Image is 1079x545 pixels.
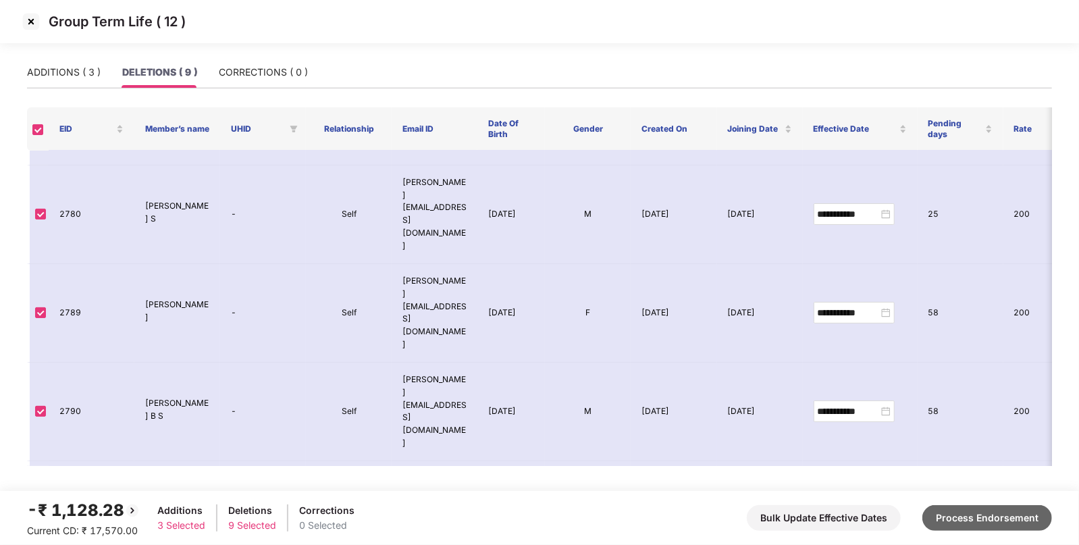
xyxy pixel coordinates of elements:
[299,503,354,518] div: Corrections
[27,65,101,80] div: ADDITIONS ( 3 )
[220,363,306,461] td: -
[306,107,392,151] th: Relationship
[20,11,42,32] img: svg+xml;base64,PHN2ZyBpZD0iQ3Jvc3MtMzJ4MzIiIHhtbG5zPSJodHRwOi8vd3d3LnczLm9yZy8yMDAwL3N2ZyIgd2lkdG...
[477,107,545,151] th: Date Of Birth
[392,165,477,264] td: [PERSON_NAME][EMAIL_ADDRESS][DOMAIN_NAME]
[392,461,477,534] td: [EMAIL_ADDRESS][DOMAIN_NAME]
[306,461,392,534] td: Self
[717,165,803,264] td: [DATE]
[918,107,1003,151] th: Pending days
[918,165,1003,264] td: 25
[287,121,300,137] span: filter
[49,264,134,363] td: 2789
[922,505,1052,531] button: Process Endorsement
[728,124,782,134] span: Joining Date
[49,165,134,264] td: 2780
[299,518,354,533] div: 0 Selected
[631,461,716,534] td: [DATE]
[59,124,113,134] span: EID
[392,264,477,363] td: [PERSON_NAME][EMAIL_ADDRESS][DOMAIN_NAME]
[631,107,716,151] th: Created On
[220,264,306,363] td: -
[545,107,631,151] th: Gender
[477,165,545,264] td: [DATE]
[545,461,631,534] td: M
[228,503,276,518] div: Deletions
[27,498,140,523] div: -₹ 1,128.28
[228,518,276,533] div: 9 Selected
[477,461,545,534] td: [DATE]
[717,363,803,461] td: [DATE]
[717,461,803,534] td: [DATE]
[134,107,220,151] th: Member’s name
[928,118,982,140] span: Pending days
[124,502,140,519] img: svg+xml;base64,PHN2ZyBpZD0iQmFjay0yMHgyMCIgeG1sbnM9Imh0dHA6Ly93d3cudzMub3JnLzIwMDAvc3ZnIiB3aWR0aD...
[220,461,306,534] td: -
[477,363,545,461] td: [DATE]
[49,363,134,461] td: 2790
[306,165,392,264] td: Self
[27,525,138,536] span: Current CD: ₹ 17,570.00
[145,200,209,226] p: [PERSON_NAME] S
[122,65,197,80] div: DELETIONS ( 9 )
[918,461,1003,534] td: 58
[918,264,1003,363] td: 58
[545,264,631,363] td: F
[49,461,134,534] td: 2801
[392,107,477,151] th: Email ID
[631,264,716,363] td: [DATE]
[631,363,716,461] td: [DATE]
[545,165,631,264] td: M
[145,397,209,423] p: [PERSON_NAME] B S
[231,124,284,134] span: UHID
[157,518,205,533] div: 3 Selected
[220,165,306,264] td: -
[145,299,209,324] p: [PERSON_NAME]
[392,363,477,461] td: [PERSON_NAME][EMAIL_ADDRESS][DOMAIN_NAME]
[290,125,298,133] span: filter
[49,14,186,30] p: Group Term Life ( 12 )
[717,264,803,363] td: [DATE]
[157,503,205,518] div: Additions
[631,165,716,264] td: [DATE]
[747,505,901,531] button: Bulk Update Effective Dates
[219,65,308,80] div: CORRECTIONS ( 0 )
[306,264,392,363] td: Self
[717,107,803,151] th: Joining Date
[545,363,631,461] td: M
[49,107,134,151] th: EID
[814,124,897,134] span: Effective Date
[306,363,392,461] td: Self
[918,363,1003,461] td: 58
[803,107,918,151] th: Effective Date
[477,264,545,363] td: [DATE]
